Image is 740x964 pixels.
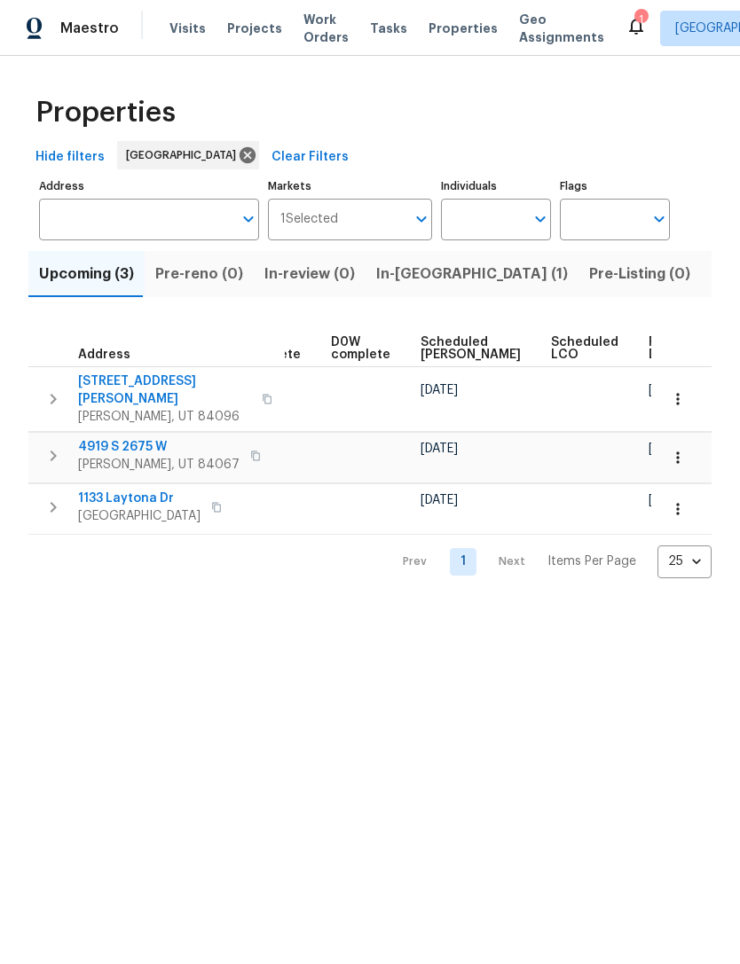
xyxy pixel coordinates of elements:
[236,207,261,231] button: Open
[264,262,355,286] span: In-review (0)
[35,104,176,121] span: Properties
[39,262,134,286] span: Upcoming (3)
[649,336,688,361] span: Ready Date
[429,20,498,37] span: Properties
[409,207,434,231] button: Open
[272,146,349,169] span: Clear Filters
[78,490,201,507] span: 1133 Laytona Dr
[264,141,356,174] button: Clear Filters
[560,181,670,192] label: Flags
[227,20,282,37] span: Projects
[519,11,604,46] span: Geo Assignments
[39,181,259,192] label: Address
[421,494,458,506] span: [DATE]
[657,538,712,584] div: 25
[649,443,686,455] span: [DATE]
[551,336,618,361] span: Scheduled LCO
[155,262,243,286] span: Pre-reno (0)
[528,207,553,231] button: Open
[280,212,338,227] span: 1 Selected
[126,146,243,164] span: [GEOGRAPHIC_DATA]
[649,384,686,396] span: [DATE]
[268,181,433,192] label: Markets
[376,262,568,286] span: In-[GEOGRAPHIC_DATA] (1)
[78,349,130,361] span: Address
[78,507,201,525] span: [GEOGRAPHIC_DATA]
[303,11,349,46] span: Work Orders
[117,141,259,169] div: [GEOGRAPHIC_DATA]
[649,494,686,506] span: [DATE]
[441,181,551,192] label: Individuals
[331,336,390,361] span: D0W complete
[78,408,251,426] span: [PERSON_NAME], UT 84096
[421,443,458,455] span: [DATE]
[28,141,112,174] button: Hide filters
[78,372,251,408] span: [STREET_ADDRESS][PERSON_NAME]
[547,553,636,570] p: Items Per Page
[386,545,712,578] nav: Pagination Navigation
[450,548,476,576] a: Goto page 1
[421,336,521,361] span: Scheduled [PERSON_NAME]
[169,20,206,37] span: Visits
[589,262,690,286] span: Pre-Listing (0)
[60,20,119,37] span: Maestro
[370,22,407,35] span: Tasks
[634,11,647,28] div: 1
[78,438,240,456] span: 4919 S 2675 W
[647,207,672,231] button: Open
[421,384,458,396] span: [DATE]
[78,456,240,474] span: [PERSON_NAME], UT 84067
[35,146,105,169] span: Hide filters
